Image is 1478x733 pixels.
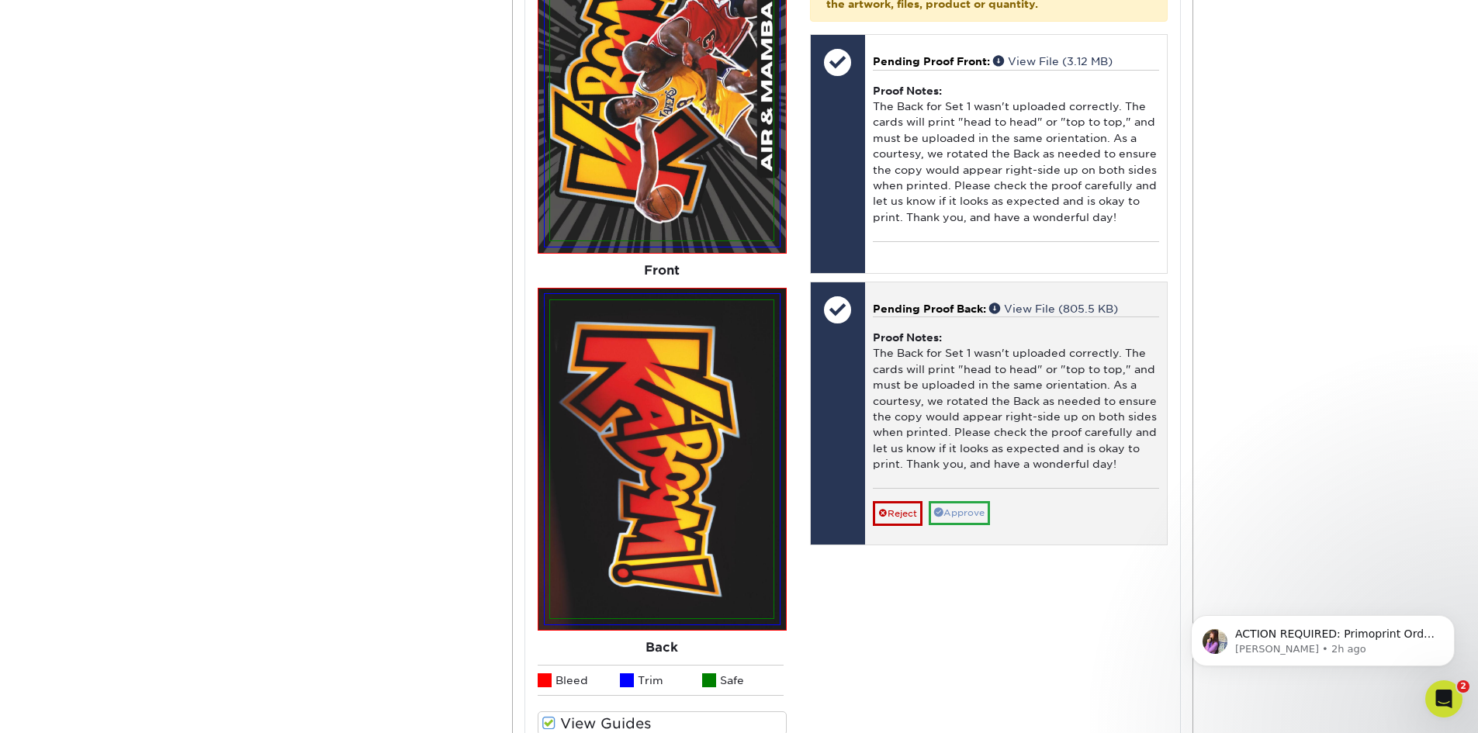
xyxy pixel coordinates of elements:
[538,631,787,665] div: Back
[929,501,990,525] a: Approve
[873,316,1159,488] div: The Back for Set 1 wasn't uploaded correctly. The cards will print "head to head" or "top to top,...
[1457,680,1469,693] span: 2
[873,303,986,315] span: Pending Proof Back:
[873,70,1159,241] div: The Back for Set 1 wasn't uploaded correctly. The cards will print "head to head" or "top to top,...
[873,331,942,344] strong: Proof Notes:
[873,501,922,526] a: Reject
[702,665,784,696] li: Safe
[1168,583,1478,691] iframe: Intercom notifications message
[1425,680,1462,717] iframe: Intercom live chat
[873,55,990,67] span: Pending Proof Front:
[538,254,787,288] div: Front
[873,85,942,97] strong: Proof Notes:
[989,303,1118,315] a: View File (805.5 KB)
[538,665,620,696] li: Bleed
[993,55,1113,67] a: View File (3.12 MB)
[620,665,702,696] li: Trim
